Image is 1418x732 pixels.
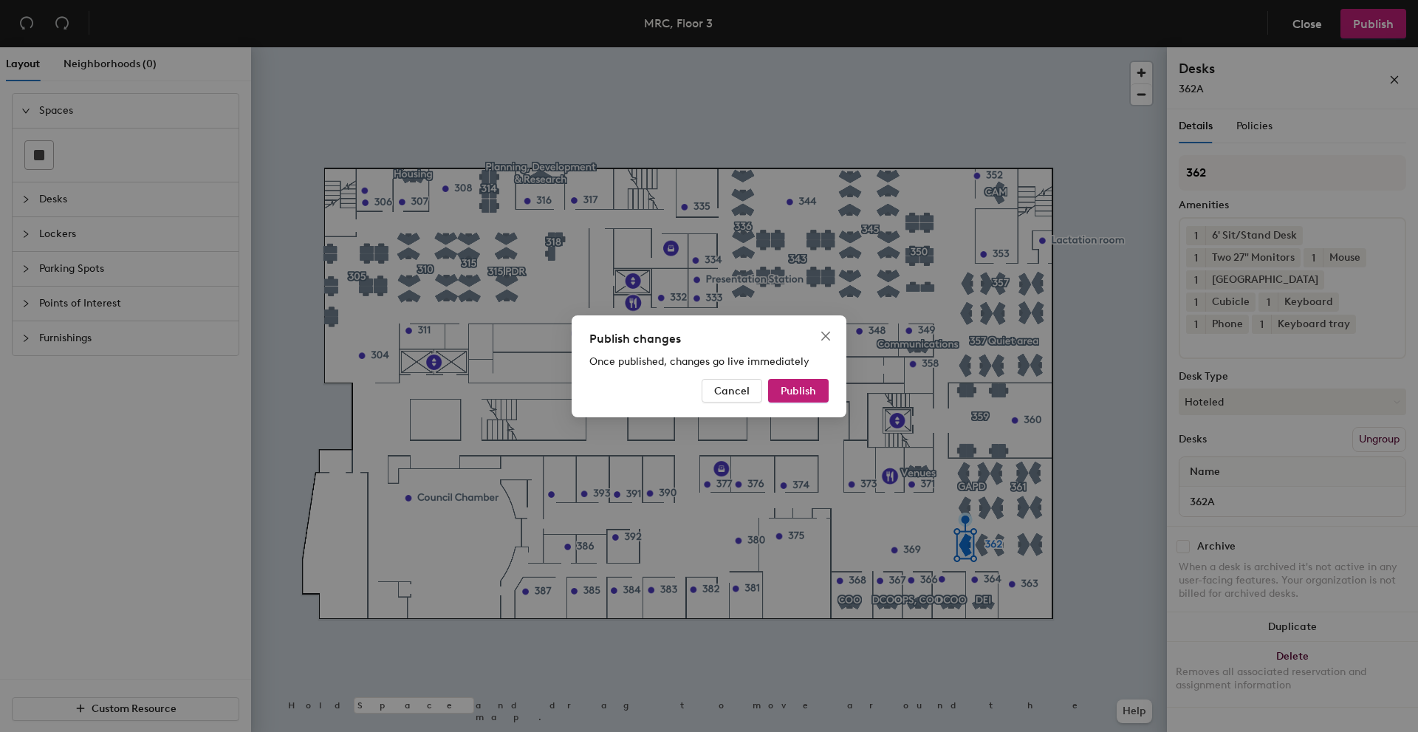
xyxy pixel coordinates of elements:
[589,330,829,348] div: Publish changes
[814,330,838,342] span: Close
[814,324,838,348] button: Close
[781,384,816,397] span: Publish
[768,379,829,403] button: Publish
[714,384,750,397] span: Cancel
[589,355,809,368] span: Once published, changes go live immediately
[820,330,832,342] span: close
[702,379,762,403] button: Cancel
